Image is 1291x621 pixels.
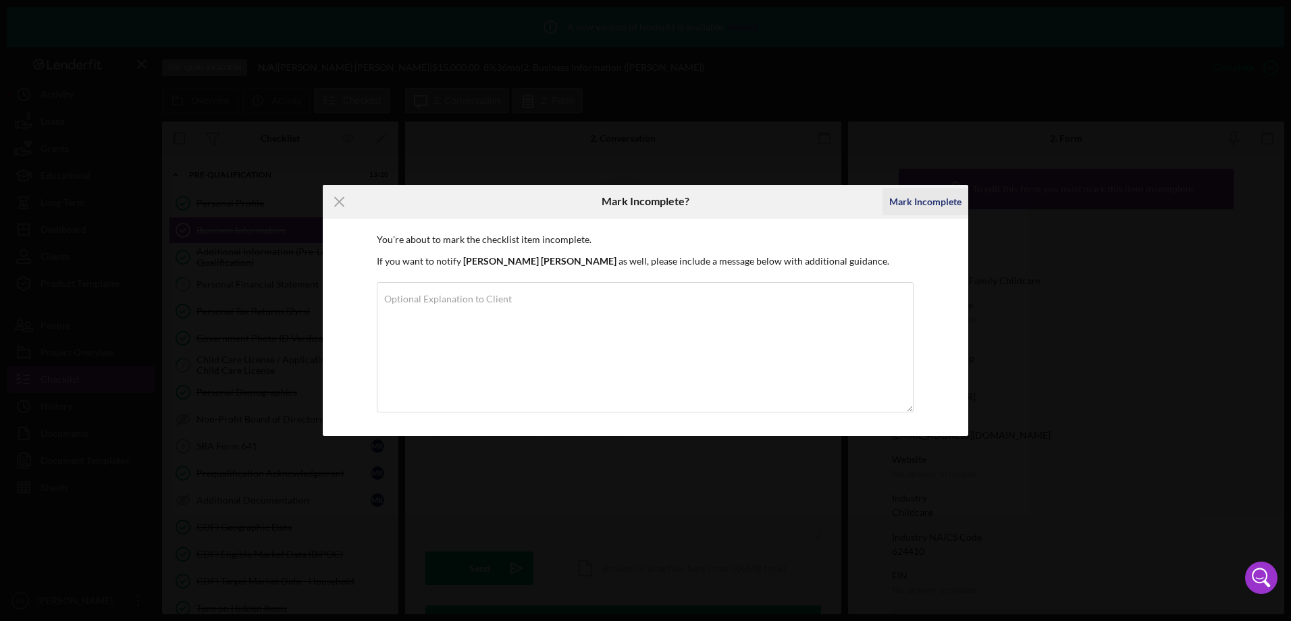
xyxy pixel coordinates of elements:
p: You're about to mark the checklist item incomplete. [377,232,914,247]
p: If you want to notify as well, please include a message below with additional guidance. [377,254,914,269]
label: Optional Explanation to Client [384,294,512,304]
div: Open Intercom Messenger [1245,562,1277,594]
b: [PERSON_NAME] [PERSON_NAME] [463,255,616,267]
button: Mark Incomplete [882,188,968,215]
div: Mark Incomplete [889,188,961,215]
h6: Mark Incomplete? [602,195,689,207]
